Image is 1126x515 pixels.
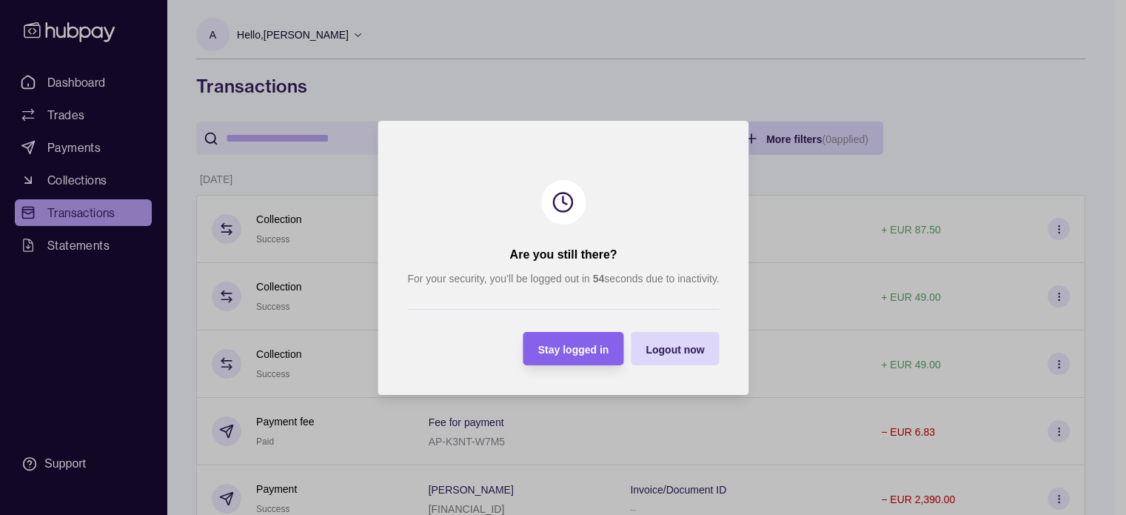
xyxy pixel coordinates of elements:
strong: 54 [592,273,604,285]
button: Stay logged in [523,332,623,365]
span: Stay logged in [537,343,609,355]
span: Logout now [646,343,704,355]
p: For your security, you’ll be logged out in seconds due to inactivity. [407,270,719,287]
h2: Are you still there? [509,247,617,263]
button: Logout now [631,332,719,365]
